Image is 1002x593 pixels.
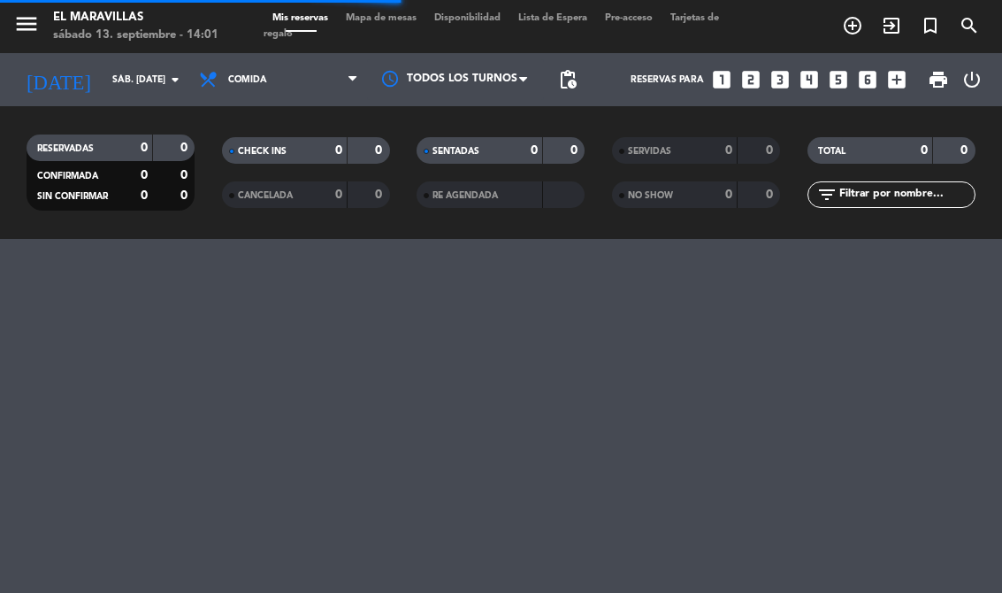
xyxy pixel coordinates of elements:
[180,142,191,154] strong: 0
[13,61,103,99] i: [DATE]
[885,68,908,91] i: add_box
[335,189,342,201] strong: 0
[838,185,975,204] input: Filtrar por nombre...
[13,11,40,43] button: menu
[425,13,509,23] span: Disponibilidad
[141,169,148,181] strong: 0
[911,11,950,41] span: Reserva especial
[710,68,733,91] i: looks_one
[596,13,662,23] span: Pre-acceso
[531,144,538,157] strong: 0
[238,147,287,156] span: CHECK INS
[928,69,949,90] span: print
[628,147,671,156] span: SERVIDAS
[141,189,148,202] strong: 0
[631,74,704,85] span: Reservas para
[766,144,776,157] strong: 0
[921,144,928,157] strong: 0
[798,68,821,91] i: looks_4
[37,144,94,153] span: RESERVADAS
[739,68,762,91] i: looks_two
[13,11,40,37] i: menu
[432,191,498,200] span: RE AGENDADA
[37,192,108,201] span: SIN CONFIRMAR
[725,189,732,201] strong: 0
[959,15,980,36] i: search
[628,191,673,200] span: NO SHOW
[375,189,386,201] strong: 0
[335,144,342,157] strong: 0
[960,144,971,157] strong: 0
[557,69,578,90] span: pending_actions
[37,172,98,181] span: CONFIRMADA
[827,68,850,91] i: looks_5
[816,184,838,205] i: filter_list
[920,15,941,36] i: turned_in_not
[725,144,732,157] strong: 0
[766,189,776,201] strong: 0
[164,69,186,90] i: arrow_drop_down
[264,13,337,23] span: Mis reservas
[881,15,902,36] i: exit_to_app
[950,11,989,41] span: BUSCAR
[842,15,863,36] i: add_circle_outline
[53,9,218,27] div: El Maravillas
[961,69,983,90] i: power_settings_new
[872,11,911,41] span: WALK IN
[833,11,872,41] span: RESERVAR MESA
[432,147,479,156] span: SENTADAS
[53,27,218,44] div: sábado 13. septiembre - 14:01
[180,169,191,181] strong: 0
[337,13,425,23] span: Mapa de mesas
[956,53,989,106] div: LOG OUT
[509,13,596,23] span: Lista de Espera
[375,144,386,157] strong: 0
[856,68,879,91] i: looks_6
[570,144,581,157] strong: 0
[141,142,148,154] strong: 0
[818,147,845,156] span: TOTAL
[769,68,792,91] i: looks_3
[238,191,293,200] span: CANCELADA
[180,189,191,202] strong: 0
